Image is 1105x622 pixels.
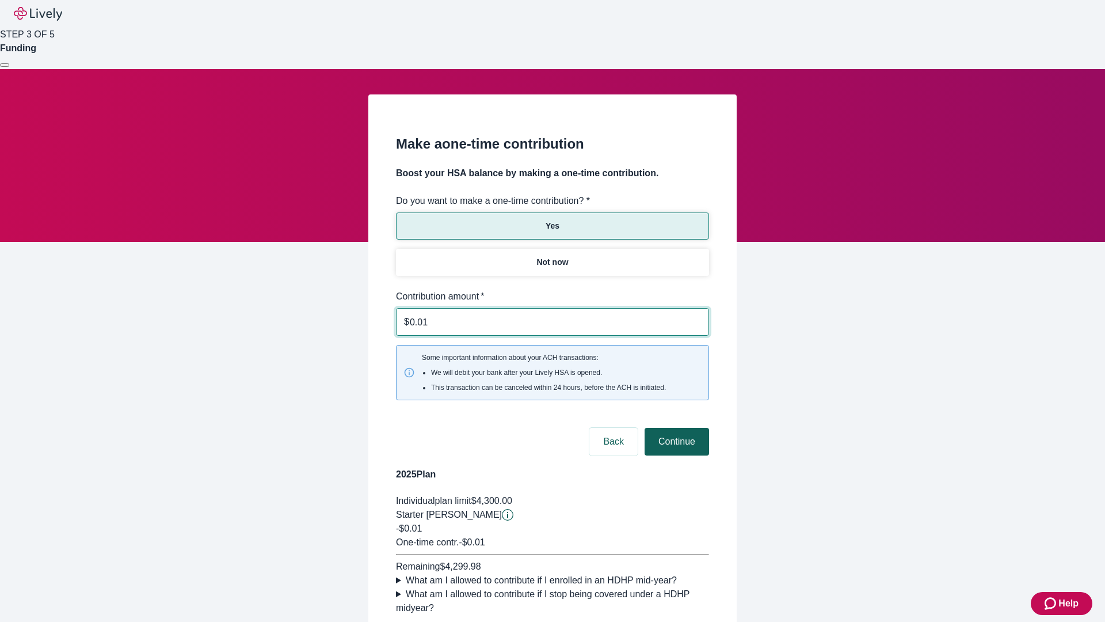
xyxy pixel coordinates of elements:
label: Do you want to make a one-time contribution? * [396,194,590,208]
p: $ [404,315,409,329]
span: Starter [PERSON_NAME] [396,510,502,519]
button: Back [589,428,638,456]
span: Remaining [396,562,440,571]
h4: 2025 Plan [396,468,709,481]
summary: What am I allowed to contribute if I stop being covered under a HDHP midyear? [396,587,709,615]
img: Lively [14,7,62,21]
button: Not now [396,249,709,276]
span: Help [1058,597,1079,610]
span: $4,300.00 [471,496,512,506]
button: Continue [645,428,709,456]
h4: Boost your HSA balance by making a one-time contribution. [396,166,709,180]
label: Contribution amount [396,290,485,304]
svg: Starter penny details [502,509,513,521]
button: Zendesk support iconHelp [1031,592,1092,615]
span: -$0.01 [396,524,422,533]
input: $0.00 [410,310,709,333]
span: Some important information about your ACH transactions: [422,352,666,393]
p: Yes [546,220,559,232]
button: Yes [396,213,709,240]
span: One-time contr. [396,537,459,547]
li: This transaction can be canceled within 24 hours, before the ACH is initiated. [431,382,666,393]
svg: Zendesk support icon [1045,597,1058,610]
button: Lively will contribute $0.01 to establish your account [502,509,513,521]
h2: Make a one-time contribution [396,134,709,154]
span: - $0.01 [459,537,485,547]
span: $4,299.98 [440,562,481,571]
span: Individual plan limit [396,496,471,506]
p: Not now [536,256,568,268]
li: We will debit your bank after your Lively HSA is opened. [431,367,666,378]
summary: What am I allowed to contribute if I enrolled in an HDHP mid-year? [396,574,709,587]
